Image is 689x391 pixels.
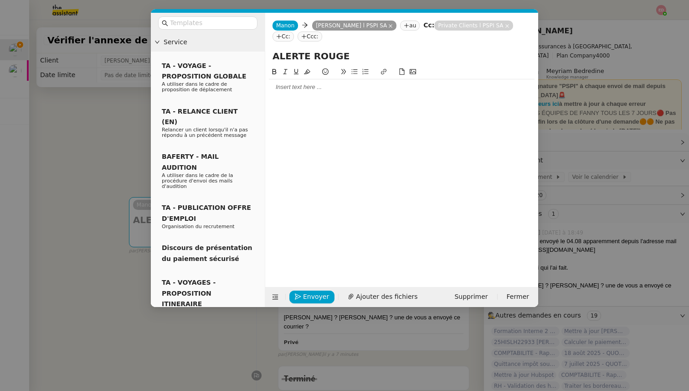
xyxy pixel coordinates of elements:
span: Ajouter des fichiers [356,292,417,302]
span: TA - VOYAGE - PROPOSITION GLOBALE [162,62,246,80]
span: TA - RELANCE CLIENT (EN) [162,108,238,125]
strong: Cc: [423,21,434,29]
nz-tag: Private Clients l PSPI SA [434,21,513,31]
span: TA - PUBLICATION OFFRE D'EMPLOI [162,204,251,222]
span: Manon [276,22,294,29]
span: Discours de présentation du paiement sécurisé [162,244,252,262]
span: Supprimer [454,292,488,302]
span: A utiliser dans le cadre de proposition de déplacement [162,81,232,93]
span: A utiliser dans le cadre de la procédure d'envoi des mails d'audition [162,172,233,189]
nz-tag: au [400,21,420,31]
button: Ajouter des fichiers [342,291,423,303]
button: Fermer [501,291,535,303]
input: Subject [273,49,531,63]
span: TA - VOYAGES - PROPOSITION ITINERAIRE [162,279,216,308]
button: Supprimer [449,291,493,303]
nz-tag: Cc: [273,31,294,42]
nz-tag: Ccc: [298,31,322,42]
span: BAFERTY - MAIL AUDITION [162,153,219,171]
span: Organisation du recrutement [162,224,235,229]
button: Envoyer [289,291,334,303]
span: Fermer [507,292,529,302]
nz-tag: [PERSON_NAME] l PSPI SA [312,21,396,31]
span: Service [164,37,261,47]
div: Service [151,33,265,51]
span: Relancer un client lorsqu'il n'a pas répondu à un précédent message [162,127,248,138]
span: Envoyer [303,292,329,302]
input: Templates [170,18,252,28]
